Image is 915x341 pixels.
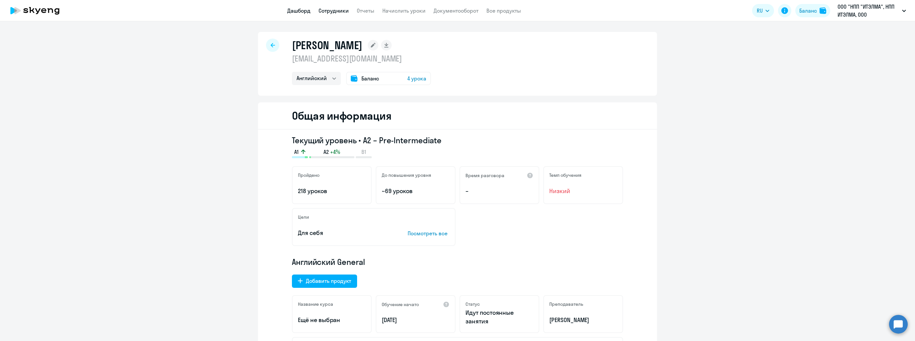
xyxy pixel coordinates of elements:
[820,7,826,14] img: balance
[298,316,366,324] p: Ещё не выбран
[298,301,333,307] h5: Название курса
[757,7,763,15] span: RU
[408,229,450,237] p: Посмотреть все
[549,187,617,195] span: Низкий
[292,257,365,267] span: Английский General
[795,4,830,17] button: Балансbalance
[292,39,362,52] h1: [PERSON_NAME]
[287,7,311,14] a: Дашборд
[324,148,329,156] span: A2
[298,187,366,195] p: 218 уроков
[799,7,817,15] div: Баланс
[382,316,450,324] p: [DATE]
[407,74,426,82] span: 4 урока
[434,7,478,14] a: Документооборот
[330,148,340,156] span: +4%
[319,7,349,14] a: Сотрудники
[361,148,366,156] span: B1
[549,316,617,324] p: [PERSON_NAME]
[838,3,899,19] p: ООО "НПП "ИТЭЛМА", НПП ИТЭЛМА, ООО
[465,308,533,326] p: Идут постоянные занятия
[357,7,374,14] a: Отчеты
[834,3,909,19] button: ООО "НПП "ИТЭЛМА", НПП ИТЭЛМА, ООО
[549,172,582,178] h5: Темп обучения
[382,172,431,178] h5: До повышения уровня
[292,135,623,146] h3: Текущий уровень • A2 – Pre-Intermediate
[361,74,379,82] span: Баланс
[465,301,480,307] h5: Статус
[549,301,583,307] h5: Преподаватель
[292,109,391,122] h2: Общая информация
[298,229,387,237] p: Для себя
[382,7,426,14] a: Начислить уроки
[306,277,351,285] div: Добавить продукт
[292,275,357,288] button: Добавить продукт
[486,7,521,14] a: Все продукты
[382,301,419,307] h5: Обучение начато
[292,53,431,64] p: [EMAIL_ADDRESS][DOMAIN_NAME]
[752,4,774,17] button: RU
[465,172,504,178] h5: Время разговора
[298,172,320,178] h5: Пройдено
[294,148,299,156] span: A1
[382,187,450,195] p: ~69 уроков
[465,187,533,195] p: –
[298,214,309,220] h5: Цели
